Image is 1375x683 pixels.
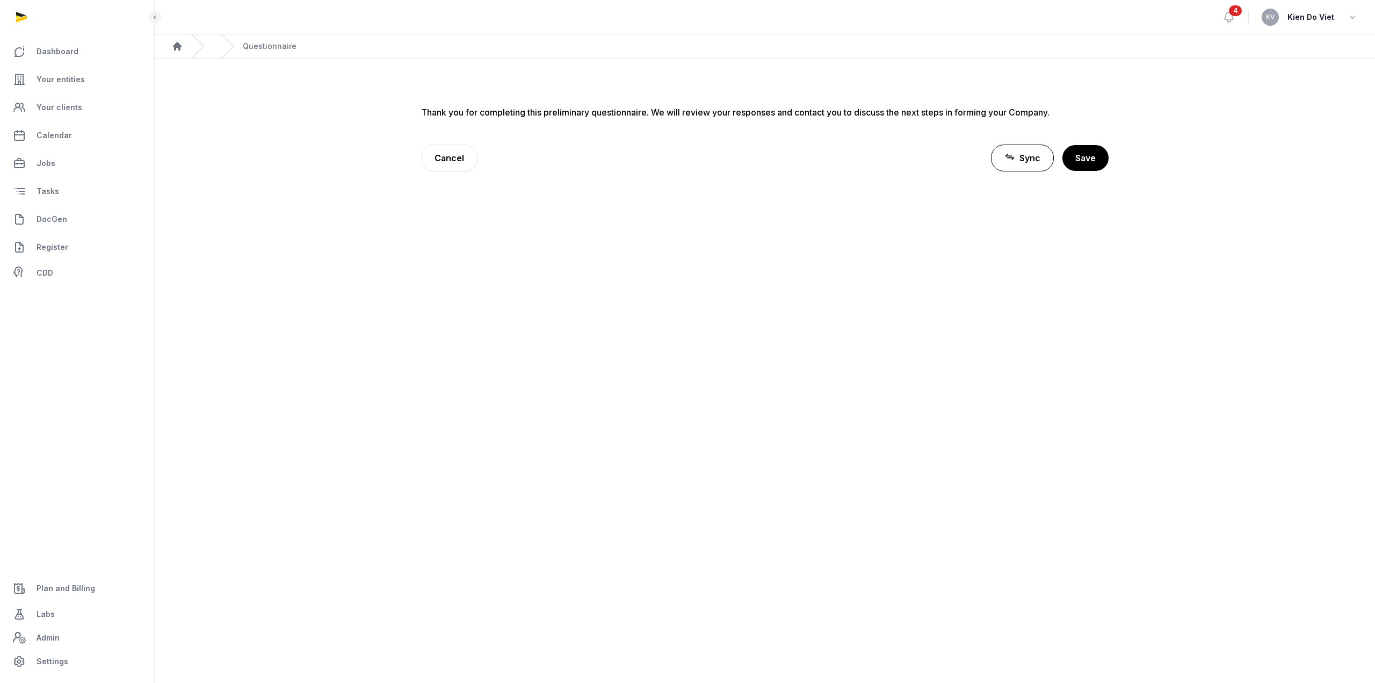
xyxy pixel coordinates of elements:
[9,123,146,148] a: Calendar
[243,41,296,52] span: Questionnaire
[155,34,1375,59] nav: Breadcrumb
[37,582,95,595] span: Plan and Billing
[37,157,55,170] span: Jobs
[9,601,146,627] a: Labs
[1229,5,1242,16] span: 4
[9,262,146,284] a: CDD
[9,178,146,204] a: Tasks
[1262,9,1279,26] button: KV
[9,576,146,601] a: Plan and Billing
[37,241,68,254] span: Register
[9,39,146,64] a: Dashboard
[9,649,146,674] a: Settings
[9,67,146,92] a: Your entities
[37,631,60,644] span: Admin
[37,185,59,198] span: Tasks
[9,95,146,120] a: Your clients
[37,213,67,226] span: DocGen
[37,73,85,86] span: Your entities
[1019,152,1040,164] span: Sync
[37,608,55,621] span: Labs
[37,129,72,142] span: Calendar
[37,267,53,279] span: CDD
[1266,14,1275,20] span: KV
[37,101,82,114] span: Your clients
[1062,145,1109,171] button: Save
[37,655,68,668] span: Settings
[9,627,146,649] a: Admin
[1287,11,1334,24] span: Kien Do Viet
[421,106,1109,119] div: Thank you for completing this preliminary questionnaire. We will review your responses and contac...
[421,145,477,171] a: Cancel
[9,206,146,232] a: DocGen
[37,45,78,58] span: Dashboard
[9,150,146,176] a: Jobs
[9,234,146,260] a: Register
